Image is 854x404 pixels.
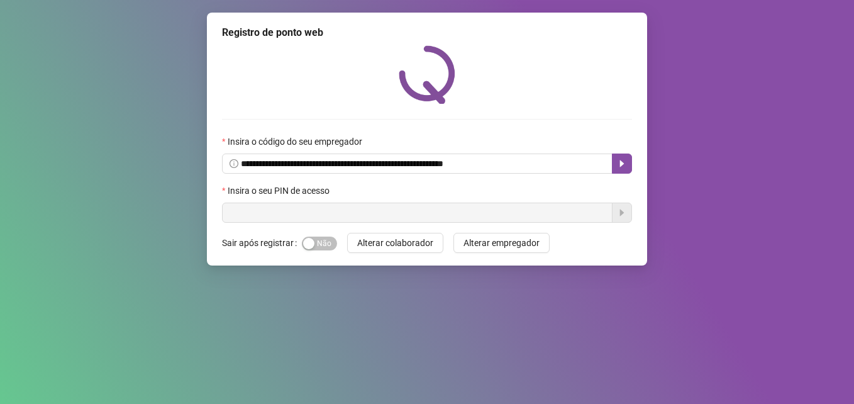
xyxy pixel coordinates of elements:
[357,236,433,250] span: Alterar colaborador
[222,184,338,198] label: Insira o seu PIN de acesso
[222,25,632,40] div: Registro de ponto web
[463,236,540,250] span: Alterar empregador
[230,159,238,168] span: info-circle
[222,233,302,253] label: Sair após registrar
[347,233,443,253] button: Alterar colaborador
[453,233,550,253] button: Alterar empregador
[399,45,455,104] img: QRPoint
[222,135,370,149] label: Insira o código do seu empregador
[617,159,627,169] span: caret-right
